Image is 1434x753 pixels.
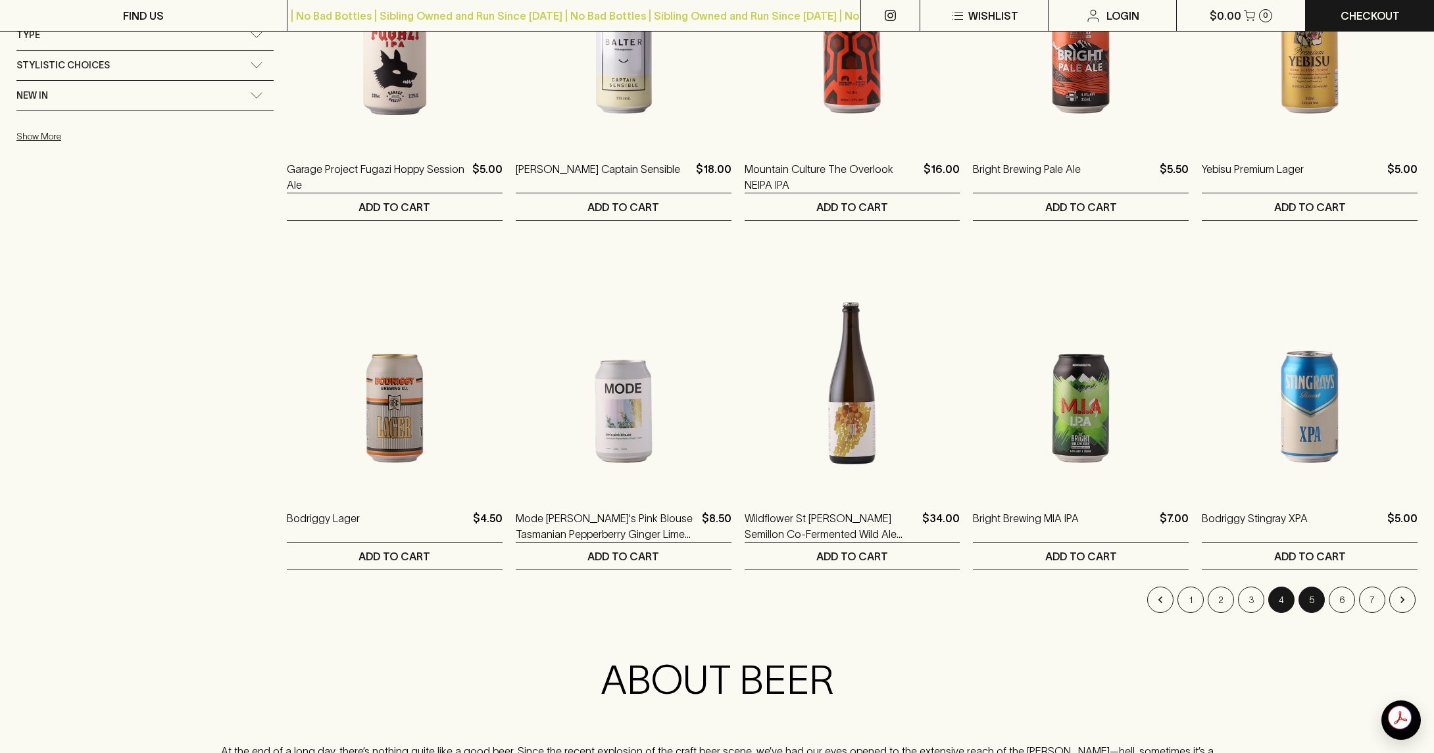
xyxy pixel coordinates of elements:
a: Bright Brewing MIA IPA [973,510,1079,542]
button: Go to next page [1389,587,1416,613]
a: Wildflower St [PERSON_NAME] Semillon Co-Fermented Wild Ale 2024 [745,510,918,542]
a: Mode [PERSON_NAME]'s Pink Blouse Tasmanian Pepperberry Ginger Lime [PERSON_NAME] [516,510,697,542]
p: ADD TO CART [587,548,659,564]
p: $18.00 [696,161,731,193]
p: FIND US [123,8,164,24]
button: Show More [16,123,189,150]
h2: ABOUT BEER [215,656,1219,704]
img: Mode Jim's Pink Blouse Tasmanian Pepperberry Ginger Lime Seltzer [516,260,731,491]
button: Go to page 7 [1359,587,1385,613]
p: ADD TO CART [816,199,888,215]
p: $8.50 [702,510,731,542]
button: ADD TO CART [287,193,503,220]
button: ADD TO CART [287,543,503,570]
p: $5.50 [1160,161,1189,193]
div: New In [16,81,274,110]
button: Go to page 5 [1298,587,1325,613]
p: $5.00 [1387,161,1418,193]
button: ADD TO CART [1202,543,1418,570]
p: ADD TO CART [1045,548,1117,564]
p: ADD TO CART [1274,548,1346,564]
button: ADD TO CART [516,193,731,220]
button: Go to page 1 [1177,587,1204,613]
button: ADD TO CART [516,543,731,570]
p: ADD TO CART [358,548,430,564]
p: ADD TO CART [358,199,430,215]
a: Garage Project Fugazi Hoppy Session Ale [287,161,467,193]
a: Bodriggy Lager [287,510,360,542]
button: Go to page 6 [1329,587,1355,613]
button: page 4 [1268,587,1295,613]
p: ADD TO CART [587,199,659,215]
button: Go to previous page [1147,587,1174,613]
div: Type [16,20,274,50]
img: Bodriggy Lager [287,260,503,491]
div: Stylistic Choices [16,51,274,80]
span: Type [16,27,40,43]
button: Go to page 3 [1238,587,1264,613]
a: [PERSON_NAME] Captain Sensible [516,161,680,193]
p: ADD TO CART [816,548,888,564]
p: $4.50 [473,510,503,542]
p: $34.00 [922,510,960,542]
img: Wildflower St Florence Semillon Co-Fermented Wild Ale 2024 [745,260,960,491]
span: New In [16,87,48,104]
button: ADD TO CART [1202,193,1418,220]
p: ADD TO CART [1274,199,1346,215]
span: Stylistic Choices [16,57,110,74]
p: Login [1106,8,1139,24]
p: $5.00 [1387,510,1418,542]
p: ADD TO CART [1045,199,1117,215]
button: Go to page 2 [1208,587,1234,613]
p: $16.00 [924,161,960,193]
button: ADD TO CART [745,193,960,220]
p: Checkout [1341,8,1400,24]
button: ADD TO CART [973,543,1189,570]
p: $0.00 [1210,8,1241,24]
a: Mountain Culture The Overlook NEIPA IPA [745,161,919,193]
button: ADD TO CART [973,193,1189,220]
p: 0 [1263,12,1268,19]
a: Bright Brewing Pale Ale [973,161,1081,193]
button: ADD TO CART [745,543,960,570]
img: Bright Brewing MIA IPA [973,260,1189,491]
p: $7.00 [1160,510,1189,542]
p: Wishlist [968,8,1018,24]
nav: pagination navigation [287,587,1418,613]
a: Yebisu Premium Lager [1202,161,1304,193]
p: $5.00 [472,161,503,193]
img: Bodriggy Stingray XPA [1202,260,1418,491]
a: Bodriggy Stingray XPA [1202,510,1308,542]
